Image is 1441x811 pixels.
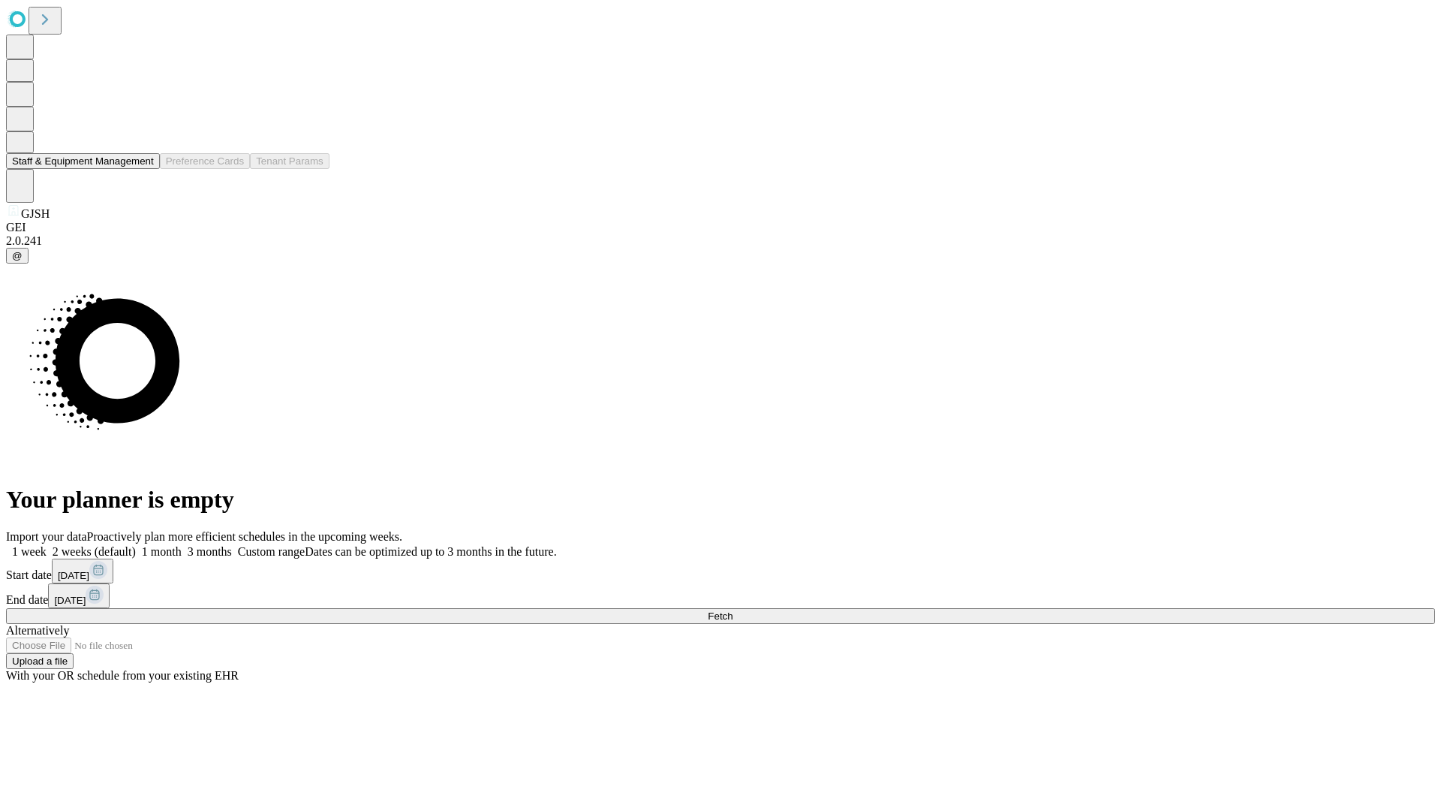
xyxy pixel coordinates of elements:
span: Import your data [6,530,87,543]
button: [DATE] [52,559,113,583]
button: [DATE] [48,583,110,608]
button: Staff & Equipment Management [6,153,160,169]
span: @ [12,250,23,261]
button: @ [6,248,29,264]
div: 2.0.241 [6,234,1435,248]
button: Preference Cards [160,153,250,169]
span: 2 weeks (default) [53,545,136,558]
span: Custom range [238,545,305,558]
h1: Your planner is empty [6,486,1435,514]
button: Upload a file [6,653,74,669]
span: Alternatively [6,624,69,637]
span: 3 months [188,545,232,558]
span: GJSH [21,207,50,220]
div: GEI [6,221,1435,234]
div: End date [6,583,1435,608]
button: Fetch [6,608,1435,624]
span: [DATE] [58,570,89,581]
span: Fetch [708,611,733,622]
button: Tenant Params [250,153,329,169]
span: Proactively plan more efficient schedules in the upcoming weeks. [87,530,402,543]
div: Start date [6,559,1435,583]
span: Dates can be optimized up to 3 months in the future. [305,545,556,558]
span: With your OR schedule from your existing EHR [6,669,239,682]
span: 1 week [12,545,47,558]
span: 1 month [142,545,182,558]
span: [DATE] [54,595,86,606]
